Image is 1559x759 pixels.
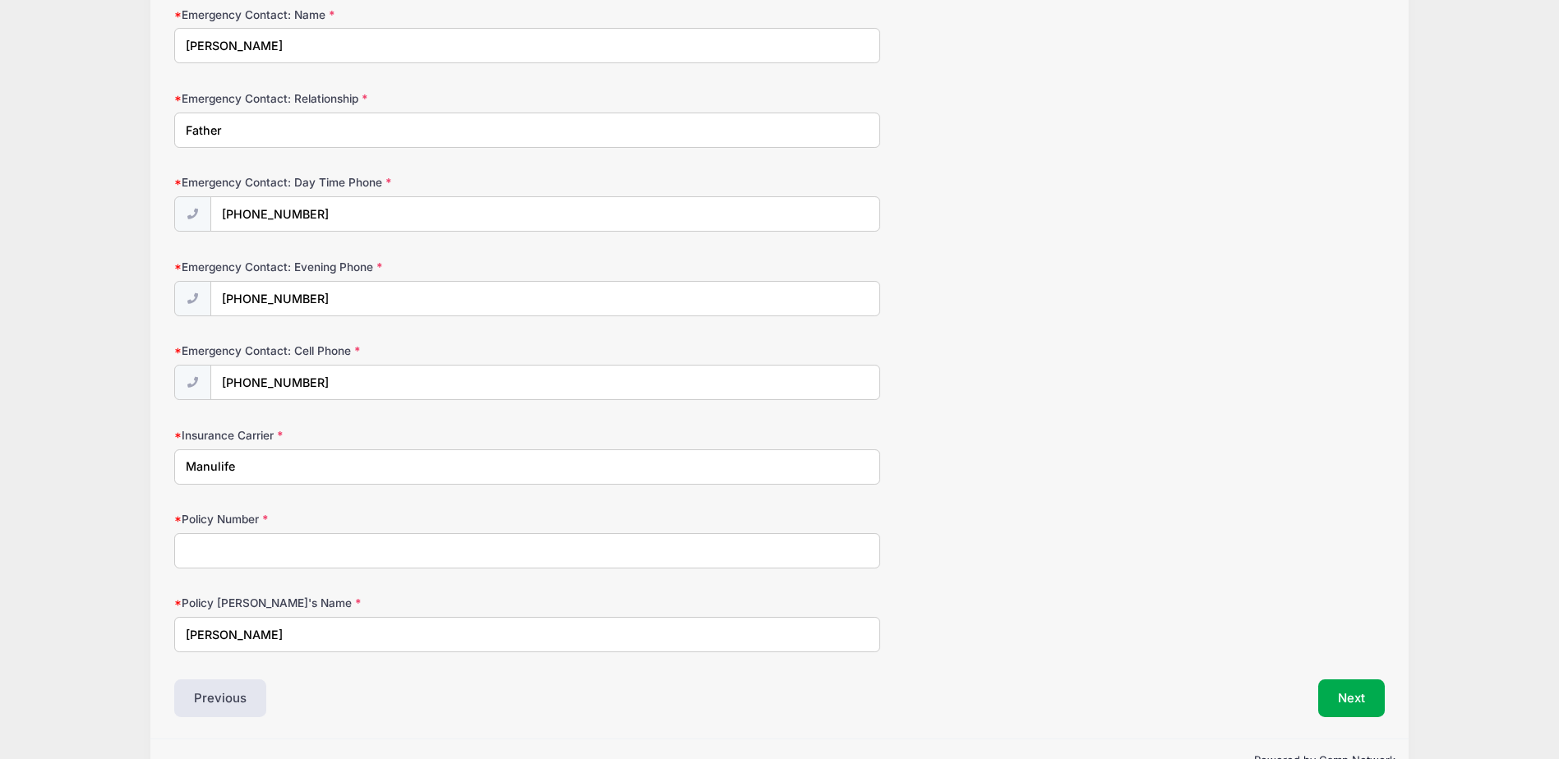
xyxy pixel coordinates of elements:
[210,281,881,316] input: (xxx) xxx-xxxx
[210,365,881,400] input: (xxx) xxx-xxxx
[174,427,578,444] label: Insurance Carrier
[210,196,881,232] input: (xxx) xxx-xxxx
[174,343,578,359] label: Emergency Contact: Cell Phone
[174,511,578,527] label: Policy Number
[174,7,578,23] label: Emergency Contact: Name
[174,174,578,191] label: Emergency Contact: Day Time Phone
[174,90,578,107] label: Emergency Contact: Relationship
[1318,679,1385,717] button: Next
[174,679,266,717] button: Previous
[174,259,578,275] label: Emergency Contact: Evening Phone
[174,595,578,611] label: Policy [PERSON_NAME]'s Name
